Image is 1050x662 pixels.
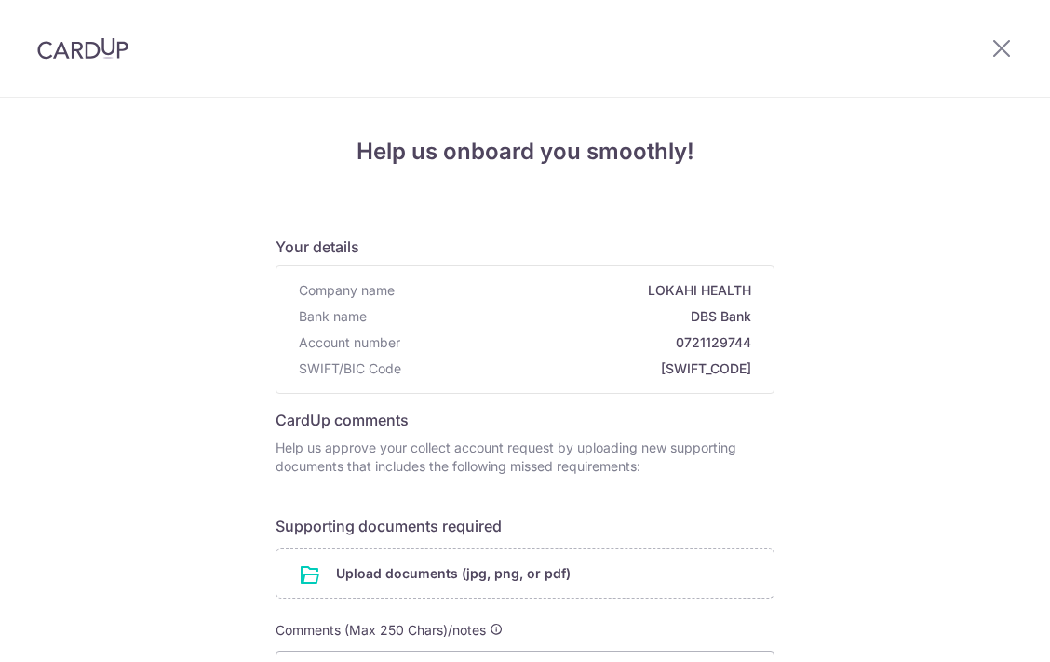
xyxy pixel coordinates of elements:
[276,439,774,476] p: Help us approve your collect account request by uploading new supporting documents that includes ...
[37,37,128,60] img: CardUp
[276,236,774,258] h6: Your details
[276,622,486,638] span: Comments (Max 250 Chars)/notes
[409,359,751,378] span: [SWIFT_CODE]
[276,548,774,599] div: Upload documents (jpg, png, or pdf)
[299,333,400,352] span: Account number
[299,307,367,326] span: Bank name
[276,135,774,169] h4: Help us onboard you smoothly!
[299,359,401,378] span: SWIFT/BIC Code
[276,409,774,431] h6: CardUp comments
[276,515,774,537] h6: Supporting documents required
[299,281,395,300] span: Company name
[402,281,751,300] span: LOKAHI HEALTH
[408,333,751,352] span: 0721129744
[374,307,751,326] span: DBS Bank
